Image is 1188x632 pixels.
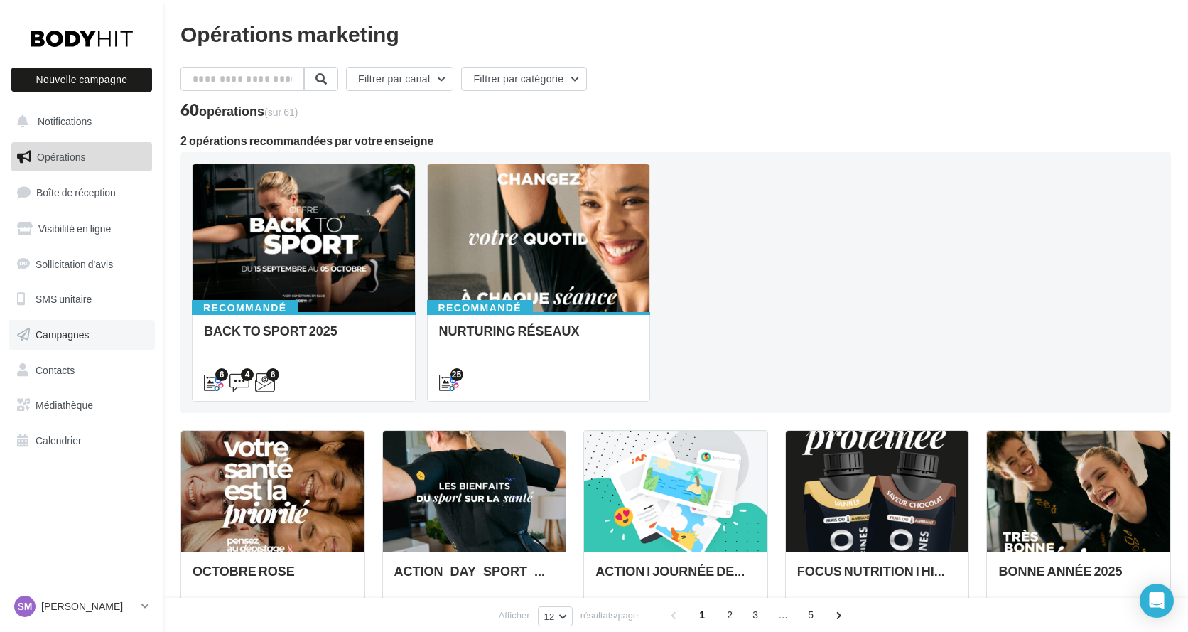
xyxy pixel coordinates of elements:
[544,611,555,622] span: 12
[1140,584,1174,618] div: Open Intercom Messenger
[9,214,155,244] a: Visibilité en ligne
[266,368,279,381] div: 6
[180,102,298,118] div: 60
[192,300,298,316] div: Recommandé
[9,142,155,172] a: Opérations
[439,323,639,352] div: NURTURING RÉSEAUX
[9,177,155,208] a: Boîte de réception
[744,604,767,626] span: 3
[11,593,152,620] a: SM [PERSON_NAME]
[36,186,116,198] span: Boîte de réception
[538,606,573,626] button: 12
[595,564,756,592] div: ACTION I JOURNÉE DES DROITS DES FEMMES
[180,23,1171,44] div: Opérations marketing
[691,604,713,626] span: 1
[998,564,1159,592] div: BONNE ANNÉE 2025
[41,599,136,614] p: [PERSON_NAME]
[9,284,155,314] a: SMS unitaire
[9,320,155,350] a: Campagnes
[36,257,113,269] span: Sollicitation d'avis
[11,68,152,92] button: Nouvelle campagne
[241,368,254,381] div: 4
[797,564,958,592] div: FOCUS NUTRITION I HIPRO
[199,105,298,117] div: opérations
[346,67,453,91] button: Filtrer par canal
[36,328,90,341] span: Campagnes
[36,434,82,446] span: Calendrier
[9,107,149,136] button: Notifications
[9,390,155,420] a: Médiathèque
[772,604,794,626] span: ...
[9,250,155,279] a: Sollicitation d'avis
[799,604,822,626] span: 5
[394,564,555,592] div: ACTION_DAY_SPORT_SANTÉ
[193,564,353,592] div: OCTOBRE ROSE
[204,323,404,352] div: BACK TO SPORT 2025
[9,355,155,385] a: Contacts
[461,67,587,91] button: Filtrer par catégorie
[9,426,155,456] a: Calendrier
[18,599,33,614] span: SM
[580,609,639,622] span: résultats/page
[718,604,741,626] span: 2
[36,364,75,376] span: Contacts
[427,300,533,316] div: Recommandé
[264,106,298,118] span: (sur 61)
[215,368,228,381] div: 6
[36,399,93,411] span: Médiathèque
[36,293,92,305] span: SMS unitaire
[38,115,92,127] span: Notifications
[37,151,85,163] span: Opérations
[499,609,530,622] span: Afficher
[450,368,463,381] div: 25
[180,135,1171,146] div: 2 opérations recommandées par votre enseigne
[38,223,111,235] span: Visibilité en ligne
